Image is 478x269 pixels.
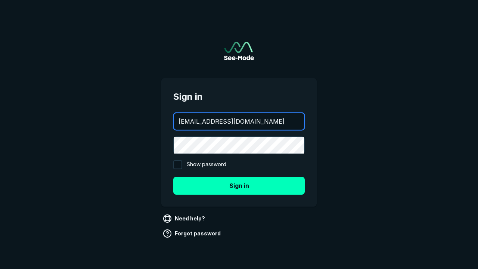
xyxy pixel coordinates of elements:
[174,113,304,130] input: your@email.com
[224,42,254,60] a: Go to sign in
[161,228,224,239] a: Forgot password
[173,177,305,195] button: Sign in
[161,213,208,225] a: Need help?
[224,42,254,60] img: See-Mode Logo
[173,90,305,103] span: Sign in
[187,160,226,169] span: Show password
